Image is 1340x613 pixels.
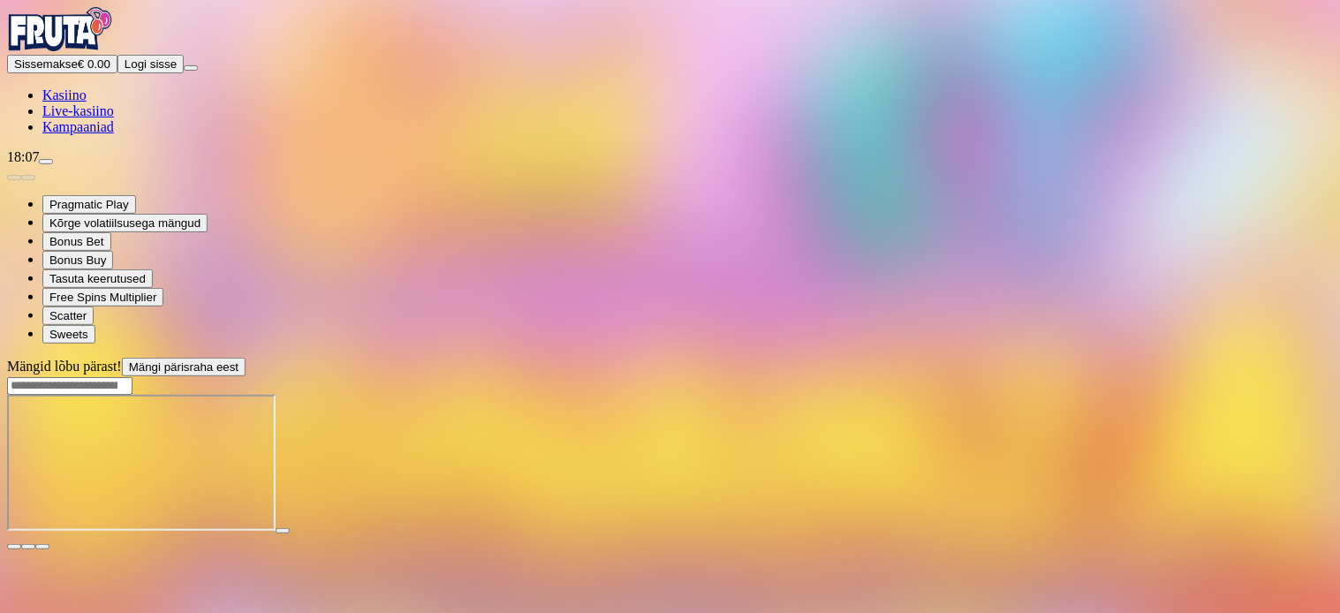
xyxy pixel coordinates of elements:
[49,272,146,285] span: Tasuta keerutused
[7,39,113,54] a: Fruta
[49,198,129,211] span: Pragmatic Play
[184,65,198,71] button: menu
[42,232,111,251] button: Bonus Bet
[42,119,114,134] a: Kampaaniad
[42,269,153,288] button: Tasuta keerutused
[7,377,132,395] input: Search
[42,251,113,269] button: Bonus Buy
[42,306,94,325] button: Scatter
[42,214,208,232] button: Kõrge volatiilsusega mängud
[49,328,88,341] span: Sweets
[49,254,106,267] span: Bonus Buy
[21,175,35,180] button: next slide
[42,195,136,214] button: Pragmatic Play
[7,149,39,164] span: 18:07
[42,288,163,306] button: Free Spins Multiplier
[7,544,21,549] button: close icon
[78,57,110,71] span: € 0.00
[276,528,290,534] button: play icon
[125,57,177,71] span: Logi sisse
[7,358,1333,376] div: Mängid lõbu pärast!
[7,395,276,531] iframe: Sweet Bonanza Super Scatter
[39,159,53,164] button: live-chat
[117,55,184,73] button: Logi sisse
[35,544,49,549] button: fullscreen icon
[122,358,246,376] button: Mängi pärisraha eest
[129,360,238,374] span: Mängi pärisraha eest
[7,55,117,73] button: Sissemakseplus icon€ 0.00
[7,7,113,51] img: Fruta
[49,235,104,248] span: Bonus Bet
[21,544,35,549] button: chevron-down icon
[42,103,114,118] a: Live-kasiino
[14,57,78,71] span: Sissemakse
[49,216,201,230] span: Kõrge volatiilsusega mängud
[7,7,1333,135] nav: Primary
[49,291,156,304] span: Free Spins Multiplier
[42,87,87,102] a: Kasiino
[42,325,95,344] button: Sweets
[7,175,21,180] button: prev slide
[49,309,87,322] span: Scatter
[7,87,1333,135] nav: Main menu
